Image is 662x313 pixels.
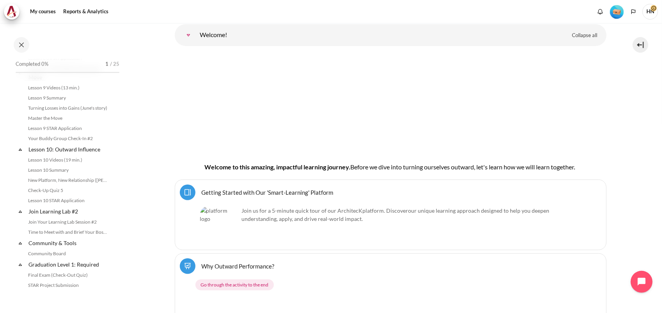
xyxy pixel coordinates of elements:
div: Level #1 [610,4,624,19]
a: Turning Losses into Gains (June's story) [26,103,111,113]
span: HN [642,4,658,20]
span: Completed 0% [16,60,48,68]
a: Lesson 10: Outward Influence [27,144,111,155]
span: Collapse [16,261,24,269]
a: STAR Project Submission [26,281,111,290]
p: Join us for a 5-minute quick tour of our ArchitecK platform. Discover [200,206,581,223]
a: Why Outward Performance? [202,262,275,270]
a: Lesson 9 Summary [26,93,111,103]
a: Join Your Learning Lab Session #2 [26,217,111,227]
a: Lesson 10 Summary [26,165,111,175]
a: Graduation Level 1: Required [27,259,111,270]
a: New Platform, New Relationship ([PERSON_NAME]'s Story) [26,176,111,185]
h4: Welcome to this amazing, impactful learning journey. [200,162,582,172]
a: Final Exam (Check-Out Quiz) [26,270,111,280]
a: My courses [27,4,59,20]
img: Level #1 [610,5,624,19]
a: Community & Tools [27,238,111,248]
div: Completion requirements for Why Outward Performance? [195,278,589,292]
a: Community Board [26,249,111,258]
a: Check-Up Quiz 5 [26,186,111,195]
a: Time to Meet with and Brief Your Boss #2 [26,228,111,237]
span: Collapse [16,239,24,247]
a: Join Learning Lab #2 [27,206,111,217]
a: Architeck Architeck [4,4,23,20]
a: Lesson 9 Videos (13 min.) [26,83,111,92]
a: End-of-Program Feedback Survey [26,291,111,300]
a: Reports & Analytics [60,4,111,20]
img: platform logo [200,206,239,245]
button: Languages [628,6,639,18]
a: Lesson 10 STAR Application [26,196,111,205]
a: Completed 0% 1 / 25 [16,59,119,81]
span: B [351,163,355,171]
span: / 25 [110,60,119,68]
span: Collapse [16,146,24,153]
a: User menu [642,4,658,20]
span: Go through the activity to the end [201,281,268,288]
a: Collapse all [566,29,603,42]
a: Lesson 10 Videos (19 min.) [26,155,111,165]
a: Welcome! [181,27,196,43]
div: Show notification window with no new notifications [595,6,606,18]
a: Level #1 [607,4,627,19]
span: Collapse [16,208,24,215]
a: Master the Move [26,114,111,123]
img: Architeck [6,6,17,18]
a: Your Buddy Group Check-In #2 [26,134,111,143]
a: Getting Started with Our 'Smart-Learning' Platform [202,189,334,196]
span: 1 [105,60,108,68]
a: Lesson 9 STAR Application [26,124,111,133]
span: Collapse all [572,32,598,39]
span: efore we dive into turning ourselves outward, let's learn how we will learn together. [355,163,575,171]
